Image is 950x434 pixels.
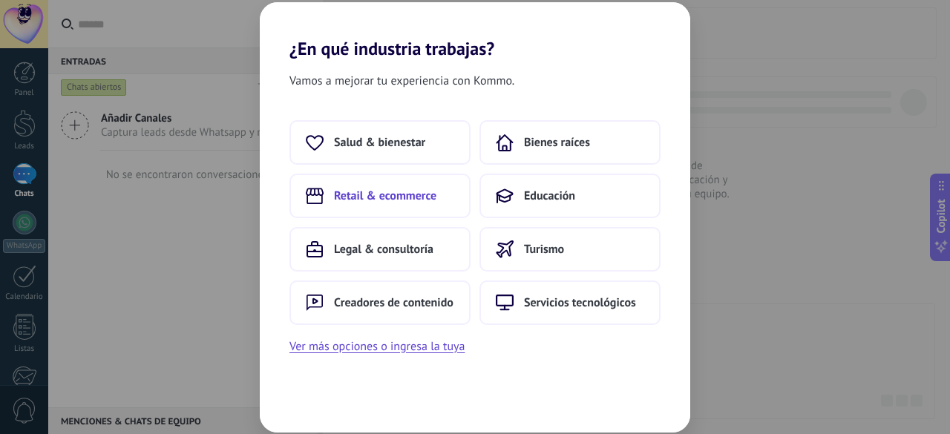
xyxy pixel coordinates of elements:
span: Retail & ecommerce [334,188,436,203]
span: Turismo [524,242,564,257]
button: Servicios tecnológicos [479,280,661,325]
button: Legal & consultoría [289,227,471,272]
button: Ver más opciones o ingresa la tuya [289,337,465,356]
span: Legal & consultoría [334,242,433,257]
span: Salud & bienestar [334,135,425,150]
span: Bienes raíces [524,135,590,150]
h2: ¿En qué industria trabajas? [260,2,690,59]
button: Bienes raíces [479,120,661,165]
button: Salud & bienestar [289,120,471,165]
button: Turismo [479,227,661,272]
span: Educación [524,188,575,203]
button: Creadores de contenido [289,280,471,325]
button: Educación [479,174,661,218]
span: Servicios tecnológicos [524,295,636,310]
button: Retail & ecommerce [289,174,471,218]
span: Vamos a mejorar tu experiencia con Kommo. [289,71,514,91]
span: Creadores de contenido [334,295,453,310]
